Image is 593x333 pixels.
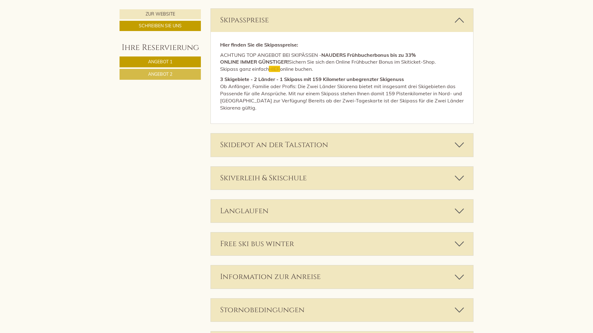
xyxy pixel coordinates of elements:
[220,59,289,65] strong: ONLINE IMMER GÜNSTIGER!
[211,232,473,255] div: Free ski bus winter
[211,133,473,156] div: Skidepot an der Talstation
[211,167,473,190] div: Skiverleih & Skischule
[220,52,464,73] p: ACHTUNG TOP ANGEBOT BEI SKIPÄSSEN - Sichern Sie sich den Online Frühbucher Bonus im Skiticket-Sho...
[211,265,473,288] div: Information zur Anreise
[211,9,473,32] div: Skipasspreise
[269,66,280,72] a: HIER
[220,76,464,111] p: Ob Anfänger, Familie oder Profis: Die Zwei Länder Skiarena bietet mit insgesamt drei Skigebieten ...
[211,299,473,322] div: Stornobedingungen
[120,21,201,31] a: Schreiben Sie uns
[120,9,201,19] a: Zur Website
[148,71,172,77] span: Angebot 2
[220,76,404,82] strong: 3 Skigebiete - 2 Länder - 1 Skipass mit 159 Kilometer unbegrenzter Skigenuss
[120,42,201,53] div: Ihre Reservierung
[220,42,298,48] strong: Hier finden Sie die Skipasspreise:
[321,52,416,58] strong: NAUDERS Frühbucherbonus bis zu 33%
[148,59,172,65] span: Angebot 1
[211,200,473,223] div: Langlaufen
